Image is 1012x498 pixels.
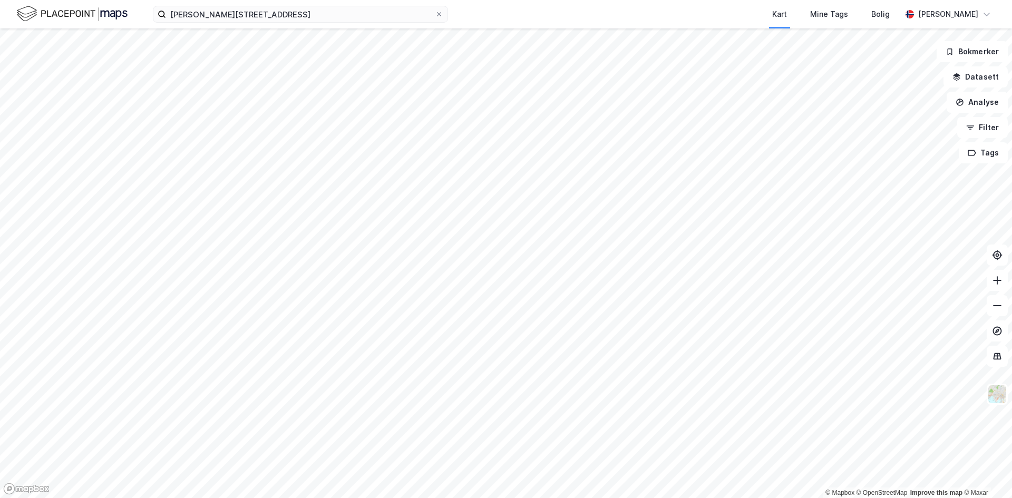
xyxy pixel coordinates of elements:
[947,92,1008,113] button: Analyse
[3,483,50,495] a: Mapbox homepage
[957,117,1008,138] button: Filter
[810,8,848,21] div: Mine Tags
[910,489,962,496] a: Improve this map
[959,142,1008,163] button: Tags
[937,41,1008,62] button: Bokmerker
[943,66,1008,87] button: Datasett
[987,384,1007,404] img: Z
[166,6,435,22] input: Søk på adresse, matrikkel, gårdeiere, leietakere eller personer
[825,489,854,496] a: Mapbox
[772,8,787,21] div: Kart
[959,447,1012,498] iframe: Chat Widget
[857,489,908,496] a: OpenStreetMap
[918,8,978,21] div: [PERSON_NAME]
[959,447,1012,498] div: Kontrollprogram for chat
[17,5,128,23] img: logo.f888ab2527a4732fd821a326f86c7f29.svg
[871,8,890,21] div: Bolig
